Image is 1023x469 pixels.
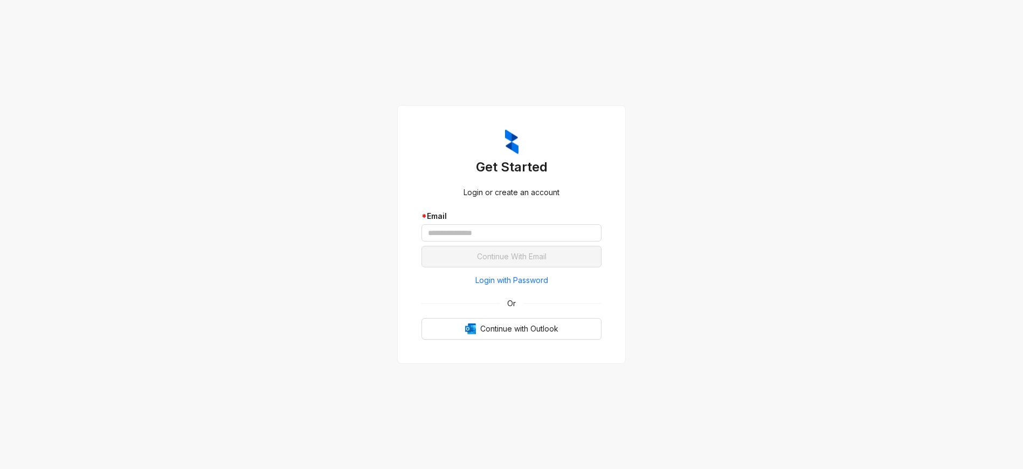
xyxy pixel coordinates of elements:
button: Login with Password [421,272,602,289]
span: Or [500,298,523,309]
button: OutlookContinue with Outlook [421,318,602,340]
span: Continue with Outlook [480,323,558,335]
span: Login with Password [475,274,548,286]
img: ZumaIcon [505,129,519,154]
div: Email [421,210,602,222]
button: Continue With Email [421,246,602,267]
div: Login or create an account [421,187,602,198]
h3: Get Started [421,158,602,176]
img: Outlook [465,323,476,334]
